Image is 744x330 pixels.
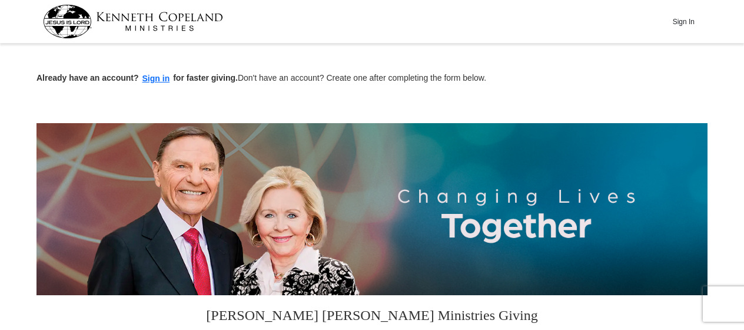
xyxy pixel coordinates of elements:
[43,5,223,38] img: kcm-header-logo.svg
[36,72,708,85] p: Don't have an account? Create one after completing the form below.
[666,12,701,31] button: Sign In
[139,72,174,85] button: Sign in
[36,73,238,82] strong: Already have an account? for faster giving.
